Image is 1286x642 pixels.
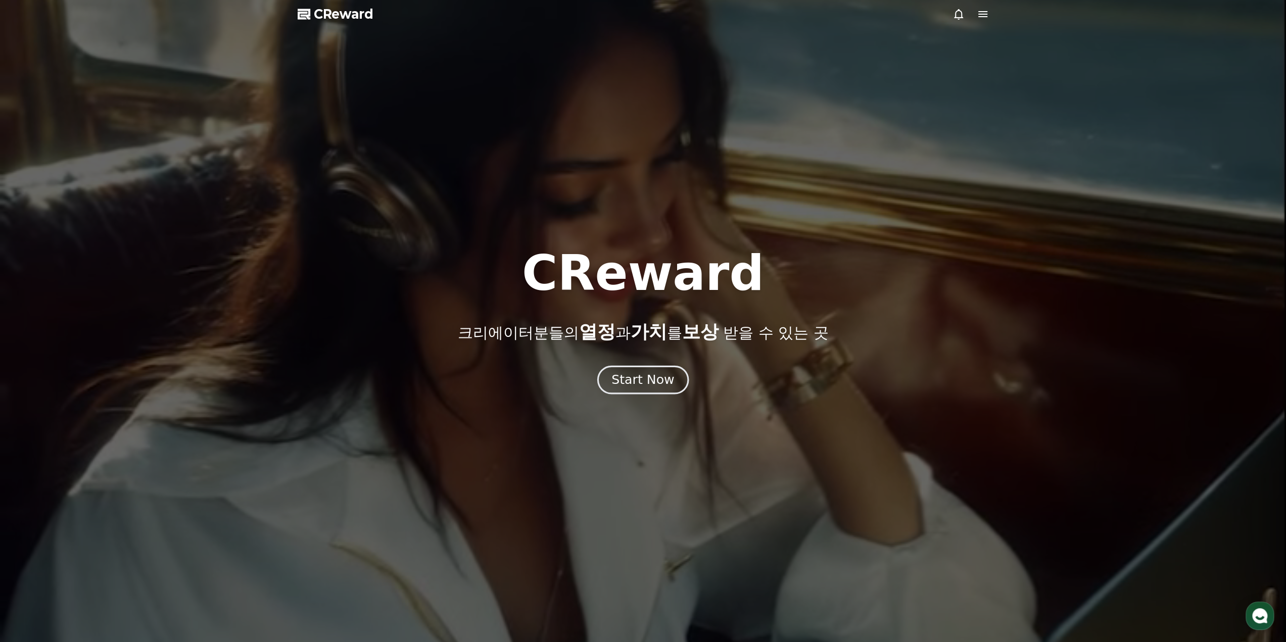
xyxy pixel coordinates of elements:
a: 대화 [67,320,130,345]
a: Start Now [599,376,687,386]
div: Start Now [611,371,674,388]
span: CReward [314,6,373,22]
span: 열정 [579,321,615,342]
span: 보상 [682,321,718,342]
span: 가치 [630,321,666,342]
span: 대화 [92,336,105,344]
a: 홈 [3,320,67,345]
a: 설정 [130,320,194,345]
p: 크리에이터분들의 과 를 받을 수 있는 곳 [457,322,828,342]
span: 홈 [32,335,38,343]
span: 설정 [156,335,168,343]
button: Start Now [597,365,689,394]
a: CReward [298,6,373,22]
h1: CReward [522,249,764,298]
